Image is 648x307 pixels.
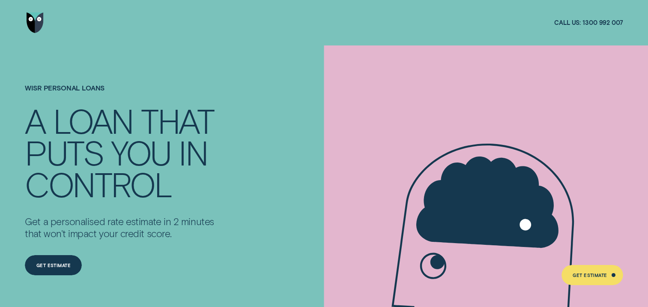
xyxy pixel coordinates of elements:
h1: Wisr Personal Loans [25,84,222,105]
div: PUTS [25,136,103,168]
a: Call us:1300 992 007 [554,19,623,27]
img: Wisr [27,12,44,33]
span: 1300 992 007 [582,19,623,27]
h4: A LOAN THAT PUTS YOU IN CONTROL [25,105,222,200]
div: IN [179,136,207,168]
a: Get Estimate [25,255,82,276]
div: THAT [141,105,213,136]
span: Call us: [554,19,581,27]
a: Get Estimate [561,265,623,286]
div: CONTROL [25,168,171,200]
p: Get a personalised rate estimate in 2 minutes that won't impact your credit score. [25,215,222,240]
div: YOU [111,136,170,168]
div: LOAN [53,105,133,136]
div: A [25,105,45,136]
